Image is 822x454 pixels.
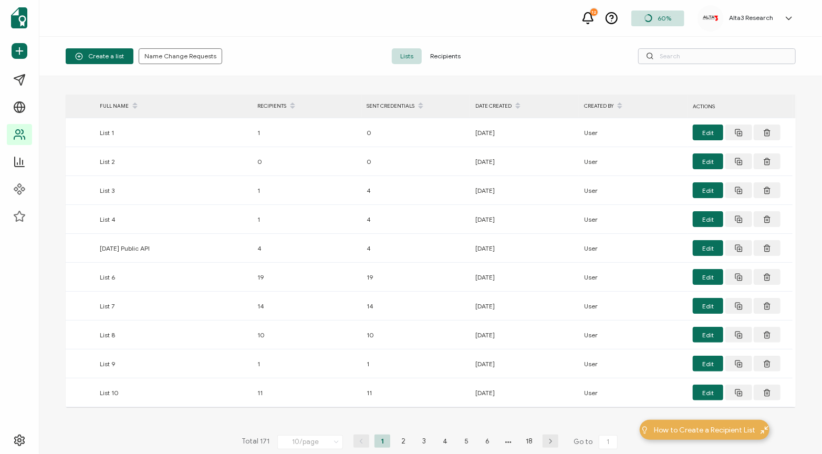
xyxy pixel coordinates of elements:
div: User [579,329,688,341]
span: How to Create a Recipient List [654,425,755,436]
iframe: Chat Widget [769,404,822,454]
div: User [579,213,688,225]
div: User [579,156,688,168]
div: List 4 [95,213,252,225]
button: Edit [693,182,723,198]
div: 19 [361,271,470,283]
button: Edit [693,356,723,372]
li: 6 [480,435,495,448]
img: 7ee72628-a328-4fe9-aed3-aef23534b8a8.png [703,15,719,20]
span: 60% [658,14,671,22]
div: [DATE] [470,156,579,168]
div: 0 [252,156,361,168]
input: Search [638,48,796,64]
li: 1 [374,435,390,448]
span: Create a list [75,53,124,60]
li: 18 [522,435,537,448]
div: User [579,184,688,197]
div: 11 [252,387,361,399]
div: List 2 [95,156,252,168]
div: List 9 [95,358,252,370]
div: 4 [361,242,470,254]
div: DATE CREATED [470,97,579,115]
div: 14 [361,300,470,312]
div: 19 [252,271,361,283]
div: 10 [252,329,361,341]
button: Name Change Requests [139,48,222,64]
div: 1 [252,213,361,225]
button: Edit [693,269,723,285]
div: 0 [361,127,470,139]
div: List 3 [95,184,252,197]
div: [DATE] [470,213,579,225]
div: User [579,271,688,283]
img: minimize-icon.svg [761,426,768,434]
div: List 7 [95,300,252,312]
div: 4 [361,213,470,225]
button: Edit [693,385,723,400]
div: List 8 [95,329,252,341]
div: [DATE] Public API [95,242,252,254]
span: Go to [574,435,620,449]
button: Create a list [66,48,133,64]
button: Edit [693,211,723,227]
input: Select [277,435,343,449]
button: Edit [693,125,723,140]
div: [DATE] [470,358,579,370]
img: sertifier-logomark-colored.svg [11,7,27,28]
div: User [579,127,688,139]
div: 1 [252,127,361,139]
div: List 6 [95,271,252,283]
div: List 1 [95,127,252,139]
h5: Alta3 Research [729,14,773,22]
div: [DATE] [470,271,579,283]
div: 14 [252,300,361,312]
div: CREATED BY [579,97,688,115]
div: 4 [252,242,361,254]
div: [DATE] [470,300,579,312]
div: 0 [361,156,470,168]
li: 4 [438,435,453,448]
div: 1 [252,358,361,370]
div: User [579,387,688,399]
span: Total 171 [242,435,269,449]
div: User [579,242,688,254]
div: [DATE] [470,184,579,197]
div: [DATE] [470,329,579,341]
div: User [579,358,688,370]
li: 5 [459,435,474,448]
div: [DATE] [470,387,579,399]
div: RECIPIENTS [252,97,361,115]
button: Edit [693,298,723,314]
div: FULL NAME [95,97,252,115]
div: 11 [361,387,470,399]
li: 3 [417,435,432,448]
span: Recipients [422,48,469,64]
div: List 10 [95,387,252,399]
div: 12 [590,8,598,16]
span: Lists [392,48,422,64]
div: ACTIONS [688,100,793,112]
button: Edit [693,153,723,169]
div: [DATE] [470,242,579,254]
div: [DATE] [470,127,579,139]
span: Name Change Requests [144,53,216,59]
div: 4 [361,184,470,197]
button: Edit [693,327,723,343]
div: User [579,300,688,312]
div: 1 [361,358,470,370]
button: Edit [693,240,723,256]
div: 1 [252,184,361,197]
div: 10 [361,329,470,341]
li: 2 [396,435,411,448]
div: SENT CREDENTIALS [361,97,470,115]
